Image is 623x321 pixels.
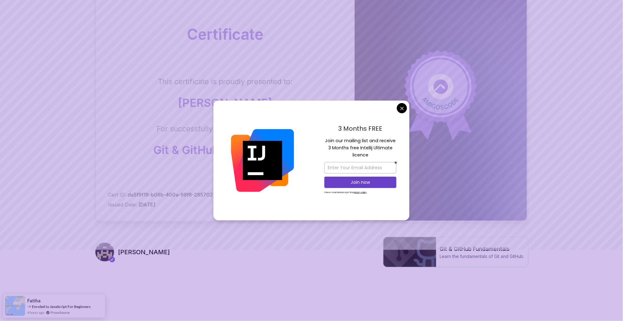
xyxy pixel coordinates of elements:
p: For successfully completing the course: [153,124,297,134]
p: [PERSON_NAME] [158,97,293,109]
p: Learn the fundamentals of Git and GitHub. [440,253,524,260]
span: -> [27,304,31,309]
a: course thumbnailGit & GitHub FundamentalsLearn the fundamentals of Git and GitHub. [383,237,529,267]
img: provesource social proof notification image [5,296,25,316]
h2: Git & GitHub Fundamentals [440,245,524,253]
img: Emilio Revueltas [95,243,114,261]
p: Issued Date: [108,201,230,208]
span: Fatiha [27,298,41,303]
span: [DATE] [139,201,156,208]
a: ProveSource [50,310,70,315]
img: course thumbnail [384,237,436,267]
h3: [PERSON_NAME] [118,248,170,256]
h2: Certificate [108,27,342,42]
p: Git & GitHub Fundamentals [153,144,297,156]
span: da5f9f19-b06b-400a-98f8-2857022cf859 [128,192,230,198]
p: This certificate is proudly presented to: [158,77,293,87]
span: 4 hours ago [27,310,44,315]
a: Enroled to JavaScript For Beginners [32,304,90,309]
p: Cert ID: [108,191,230,198]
